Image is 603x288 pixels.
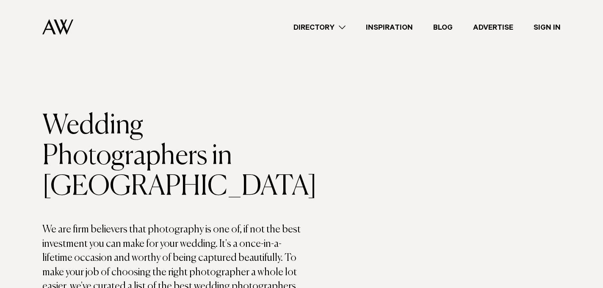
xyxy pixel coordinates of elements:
a: Directory [283,22,356,33]
a: Sign In [523,22,571,33]
a: Inspiration [356,22,423,33]
a: Blog [423,22,463,33]
h1: Wedding Photographers in [GEOGRAPHIC_DATA] [42,111,301,202]
a: Advertise [463,22,523,33]
img: Auckland Weddings Logo [42,19,73,35]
